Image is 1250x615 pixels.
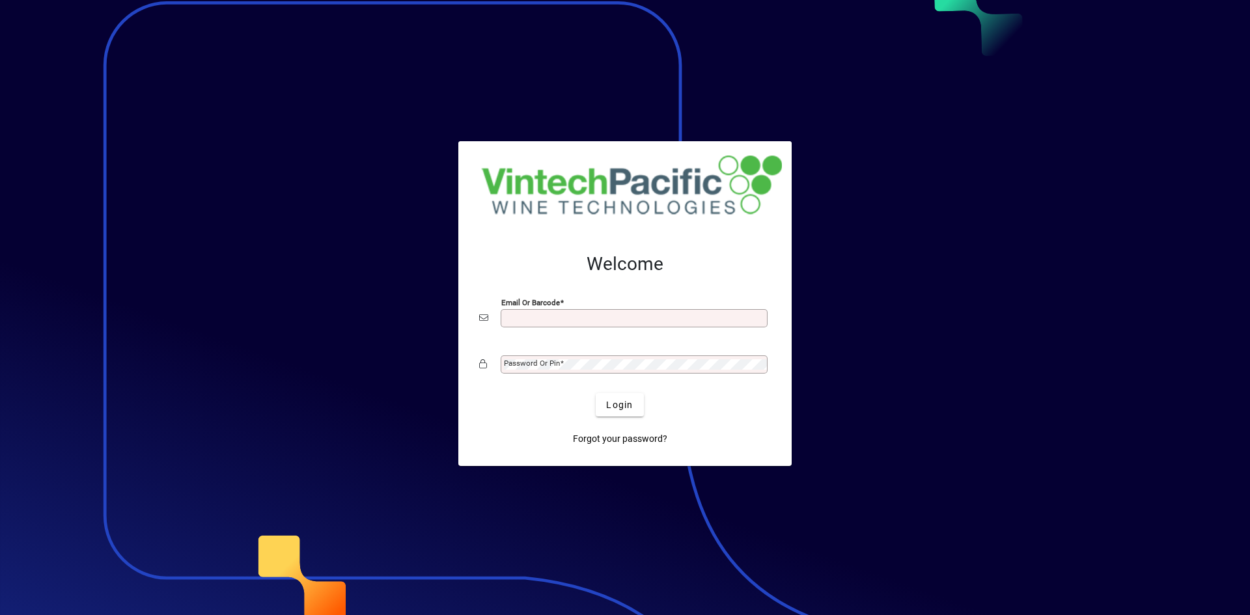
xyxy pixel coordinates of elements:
span: Login [606,398,633,412]
h2: Welcome [479,253,771,275]
mat-label: Email or Barcode [501,298,560,307]
mat-label: Password or Pin [504,359,560,368]
a: Forgot your password? [568,427,673,450]
span: Forgot your password? [573,432,667,446]
button: Login [596,393,643,417]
